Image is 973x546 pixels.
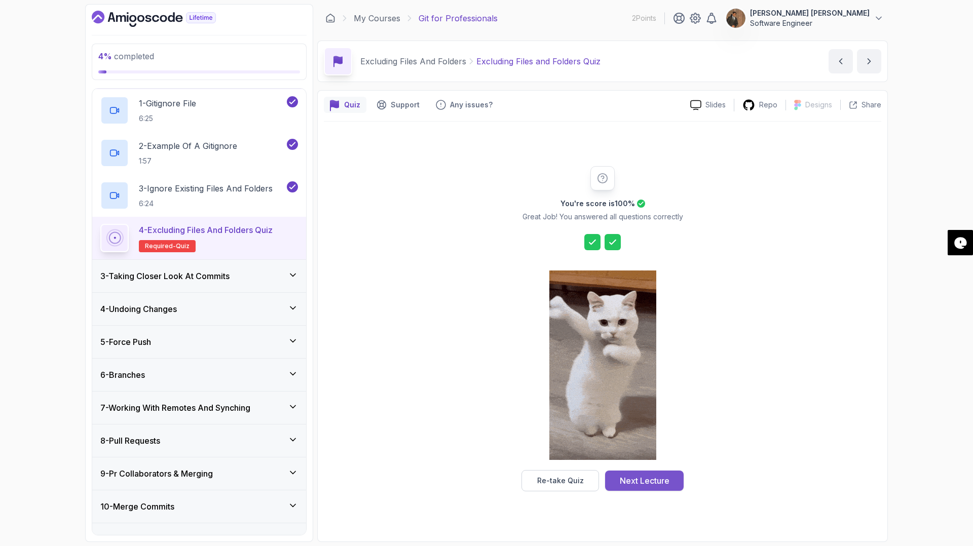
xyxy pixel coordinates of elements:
span: Required- [145,242,176,250]
p: 1:57 [139,156,237,166]
button: Share [840,100,881,110]
p: Slides [705,100,726,110]
button: user profile image[PERSON_NAME] [PERSON_NAME]Software Engineer [726,8,884,28]
h2: You're score is 100 % [560,199,635,209]
h3: 10 - Merge Commits [100,500,174,513]
div: Next Lecture [620,475,669,487]
span: 4 % [98,51,112,61]
p: 6:25 [139,113,196,124]
button: Feedback button [430,97,499,113]
button: 4-Excluding Files and Folders QuizRequired-quiz [100,224,298,252]
p: Quiz [344,100,360,110]
span: completed [98,51,154,61]
a: Repo [734,99,785,111]
h3: 8 - Pull Requests [100,435,160,447]
button: 8-Pull Requests [92,424,306,457]
button: quiz button [324,97,366,113]
button: 4-Undoing Changes [92,293,306,325]
a: Dashboard [92,11,239,27]
div: Re-take Quiz [537,476,584,486]
button: Support button [370,97,426,113]
a: My Courses [354,12,400,24]
p: Software Engineer [750,18,870,28]
p: Designs [805,100,832,110]
img: user profile image [726,9,745,28]
p: Excluding Files and Folders Quiz [476,55,601,67]
button: 10-Merge Commits [92,490,306,523]
button: previous content [829,49,853,73]
button: 3-Taking Closer Look At Commits [92,260,306,292]
p: 3 - Ignore Existing Files And Folders [139,182,273,194]
img: cool-cat [549,270,656,460]
p: 4 - Excluding Files and Folders Quiz [139,224,273,236]
h3: 4 - Undoing Changes [100,303,177,315]
a: Slides [682,100,734,110]
h3: 9 - Pr Collaborators & Merging [100,467,213,480]
p: 1 - Gitignore File [139,97,196,109]
h3: 11 - Rebase [100,533,140,545]
button: Next Lecture [605,471,684,491]
p: Support [391,100,420,110]
button: 2-Example Of A Gitignore1:57 [100,139,298,167]
button: 3-Ignore Existing Files And Folders6:24 [100,181,298,210]
p: Share [862,100,881,110]
button: 6-Branches [92,359,306,391]
p: Repo [759,100,777,110]
p: Any issues? [450,100,493,110]
h3: 5 - Force Push [100,336,151,348]
p: 2 Points [632,13,656,23]
p: Git for Professionals [419,12,498,24]
button: next content [857,49,881,73]
p: Excluding Files And Folders [360,55,466,67]
button: 5-Force Push [92,326,306,358]
span: quiz [176,242,190,250]
h3: 7 - Working With Remotes And Synching [100,402,250,414]
button: 7-Working With Remotes And Synching [92,392,306,424]
a: Dashboard [325,13,335,23]
p: 2 - Example Of A Gitignore [139,140,237,152]
p: Great Job! You answered all questions correctly [522,212,683,222]
p: [PERSON_NAME] [PERSON_NAME] [750,8,870,18]
p: 6:24 [139,199,273,209]
button: 9-Pr Collaborators & Merging [92,457,306,490]
button: 1-Gitignore File6:25 [100,96,298,125]
button: Re-take Quiz [521,470,599,491]
h3: 6 - Branches [100,369,145,381]
h3: 3 - Taking Closer Look At Commits [100,270,230,282]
